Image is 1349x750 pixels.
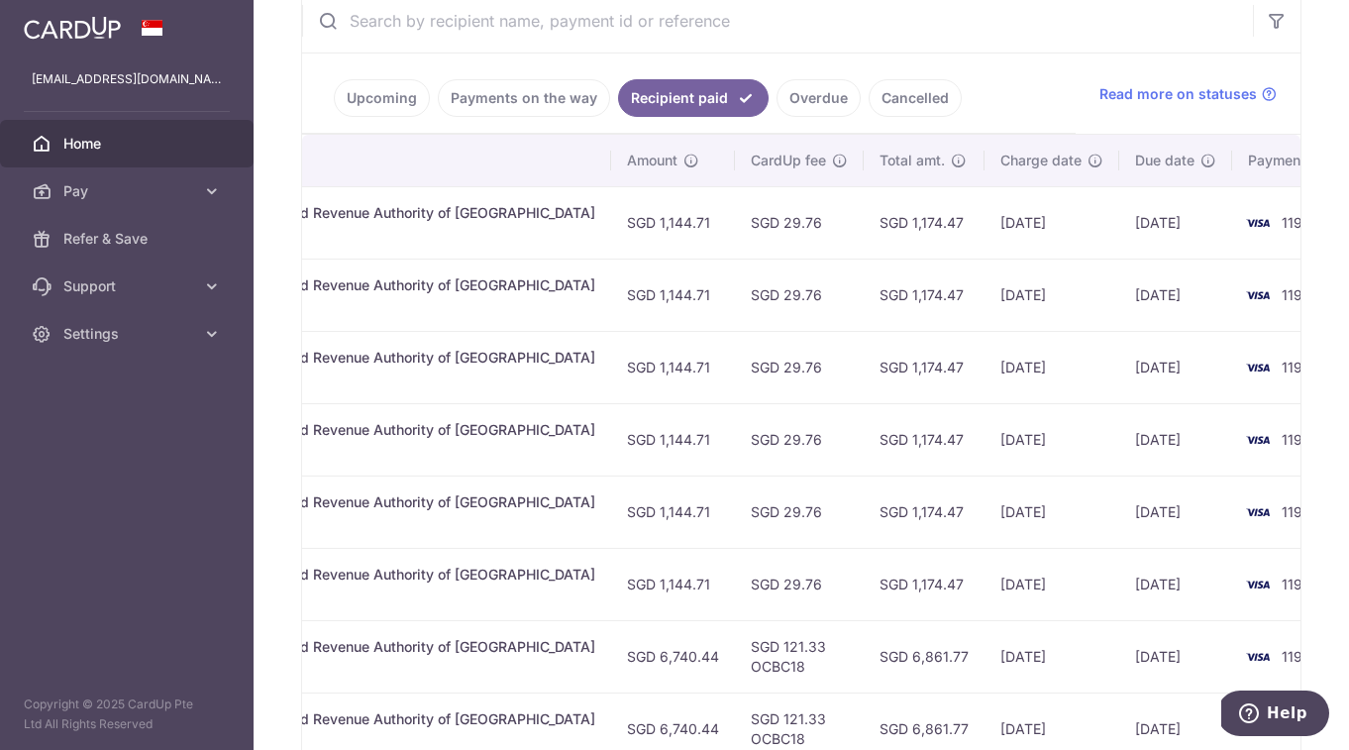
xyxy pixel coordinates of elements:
a: Upcoming [334,79,430,117]
img: Bank Card [1238,356,1278,379]
p: S8783996F [185,657,595,677]
span: 1199 [1282,286,1311,303]
span: Support [63,276,194,296]
p: S8783996F [185,512,595,532]
a: Cancelled [869,79,962,117]
img: Bank Card [1238,573,1278,596]
td: SGD 1,144.71 [611,186,735,259]
td: [DATE] [1119,620,1232,693]
td: SGD 29.76 [735,548,864,620]
span: Settings [63,324,194,344]
td: [DATE] [1119,476,1232,548]
span: Home [63,134,194,154]
span: Charge date [1000,151,1082,170]
a: Recipient paid [618,79,769,117]
a: Read more on statuses [1099,84,1277,104]
span: 1199 [1282,576,1311,592]
td: [DATE] [985,476,1119,548]
p: S8783996F [185,729,595,749]
p: S8783996F [185,440,595,460]
td: SGD 1,174.47 [864,403,985,476]
td: [DATE] [1119,403,1232,476]
img: Bank Card [1238,283,1278,307]
td: SGD 1,174.47 [864,476,985,548]
td: SGD 1,174.47 [864,331,985,403]
td: SGD 29.76 [735,331,864,403]
div: Income Tax. Inland Revenue Authority of [GEOGRAPHIC_DATA] [185,203,595,223]
span: 1199 [1282,214,1311,231]
span: 1199 [1282,431,1311,448]
span: 1199 [1282,359,1311,375]
div: Income Tax. Inland Revenue Authority of [GEOGRAPHIC_DATA] [185,348,595,368]
img: CardUp [24,16,121,40]
img: Bank Card [1238,645,1278,669]
img: Bank Card [1238,500,1278,524]
td: SGD 29.76 [735,403,864,476]
span: Due date [1135,151,1194,170]
td: SGD 6,861.77 [864,620,985,693]
span: 1199 [1282,503,1311,520]
p: S8783996F [185,585,595,604]
div: Income Tax. Inland Revenue Authority of [GEOGRAPHIC_DATA] [185,492,595,512]
td: SGD 1,144.71 [611,548,735,620]
td: SGD 29.76 [735,259,864,331]
span: Read more on statuses [1099,84,1257,104]
td: SGD 1,144.71 [611,403,735,476]
td: SGD 1,144.71 [611,476,735,548]
th: Payment details [169,135,611,186]
td: SGD 121.33 OCBC18 [735,620,864,693]
img: Bank Card [1238,428,1278,452]
td: SGD 1,174.47 [864,259,985,331]
p: S8783996F [185,223,595,243]
td: [DATE] [1119,331,1232,403]
div: Income Tax. Inland Revenue Authority of [GEOGRAPHIC_DATA] [185,637,595,657]
span: Amount [627,151,677,170]
span: Pay [63,181,194,201]
p: [EMAIL_ADDRESS][DOMAIN_NAME] [32,69,222,89]
iframe: Opens a widget where you can find more information [1221,691,1329,740]
a: Payments on the way [438,79,610,117]
td: [DATE] [985,186,1119,259]
span: 1199 [1282,648,1311,665]
span: Refer & Save [63,229,194,249]
td: SGD 1,174.47 [864,186,985,259]
td: SGD 29.76 [735,476,864,548]
td: SGD 6,740.44 [611,620,735,693]
div: Income Tax. Inland Revenue Authority of [GEOGRAPHIC_DATA] [185,565,595,585]
span: Total amt. [880,151,945,170]
a: Overdue [777,79,861,117]
td: SGD 1,174.47 [864,548,985,620]
td: [DATE] [985,548,1119,620]
td: [DATE] [1119,259,1232,331]
td: SGD 1,144.71 [611,259,735,331]
td: [DATE] [1119,548,1232,620]
p: S8783996F [185,295,595,315]
td: SGD 1,144.71 [611,331,735,403]
td: [DATE] [985,259,1119,331]
td: [DATE] [985,403,1119,476]
img: Bank Card [1238,211,1278,235]
div: Income Tax. Inland Revenue Authority of [GEOGRAPHIC_DATA] [185,709,595,729]
p: S8783996F [185,368,595,387]
td: [DATE] [1119,186,1232,259]
td: SGD 29.76 [735,186,864,259]
div: Income Tax. Inland Revenue Authority of [GEOGRAPHIC_DATA] [185,275,595,295]
div: Income Tax. Inland Revenue Authority of [GEOGRAPHIC_DATA] [185,420,595,440]
span: CardUp fee [751,151,826,170]
td: [DATE] [985,620,1119,693]
td: [DATE] [985,331,1119,403]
